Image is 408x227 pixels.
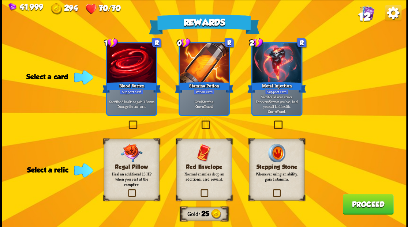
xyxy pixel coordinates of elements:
[177,37,190,48] div: 0
[359,5,374,22] div: View all the cards in your deck
[211,209,221,219] img: Gold.png
[268,144,285,162] img: SteppingStone.png
[120,144,142,162] img: Dragon_Pillow.png
[358,10,370,23] span: 12
[385,5,401,21] img: Options_Button.png
[359,5,374,20] img: Cards_Icon.png
[109,171,154,187] p: Heal an additional 15 HP when you rest at the campfire.
[224,38,233,47] div: R
[201,99,202,104] b: 1
[267,109,285,114] b: One-off card.
[74,163,93,177] img: Indicator_Arrow.png
[8,3,16,11] img: Gem.png
[152,38,161,47] div: R
[175,81,233,94] div: Stamina Potion
[74,70,93,84] img: Indicator_Arrow.png
[108,99,155,109] p: Sacrifice 8 health to gain 3 Bonus Damage for one turn.
[195,104,213,109] b: One-off card.
[254,171,299,182] p: Whenever using an ability, gain 1 stamina.
[197,144,212,162] img: RedEnvelope.png
[297,38,306,47] div: R
[86,3,97,14] img: Heart.png
[102,81,161,94] div: Blood Vortex
[265,89,288,95] div: Support card
[181,163,227,170] h3: Red Envelope
[8,2,43,11] div: Gems
[201,210,209,218] span: 25
[27,166,90,174] div: Select a relic
[343,194,393,214] button: Proceed
[51,3,62,14] img: Gold.png
[181,99,227,104] p: Gain Stamina.
[104,37,118,48] div: 1
[149,14,259,34] div: Rewards
[247,81,306,94] div: Metal Injection
[269,99,270,104] b: 5
[254,163,299,170] h3: Stepping Stone
[194,89,214,95] div: Potion card
[187,210,201,217] div: Gold
[26,72,90,80] div: Select a card
[64,3,78,12] span: 294
[109,163,154,170] h3: Regal Pillow
[253,94,300,109] p: Sacrifice all your armor. For every armor you had, heal yourself for 1 health.
[98,3,120,12] span: 70/70
[86,3,121,14] div: Health
[181,171,227,182] p: Normal enemies drop an additional card reward.
[249,37,263,48] div: 2
[51,3,78,14] div: Gold
[120,89,143,95] div: Support card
